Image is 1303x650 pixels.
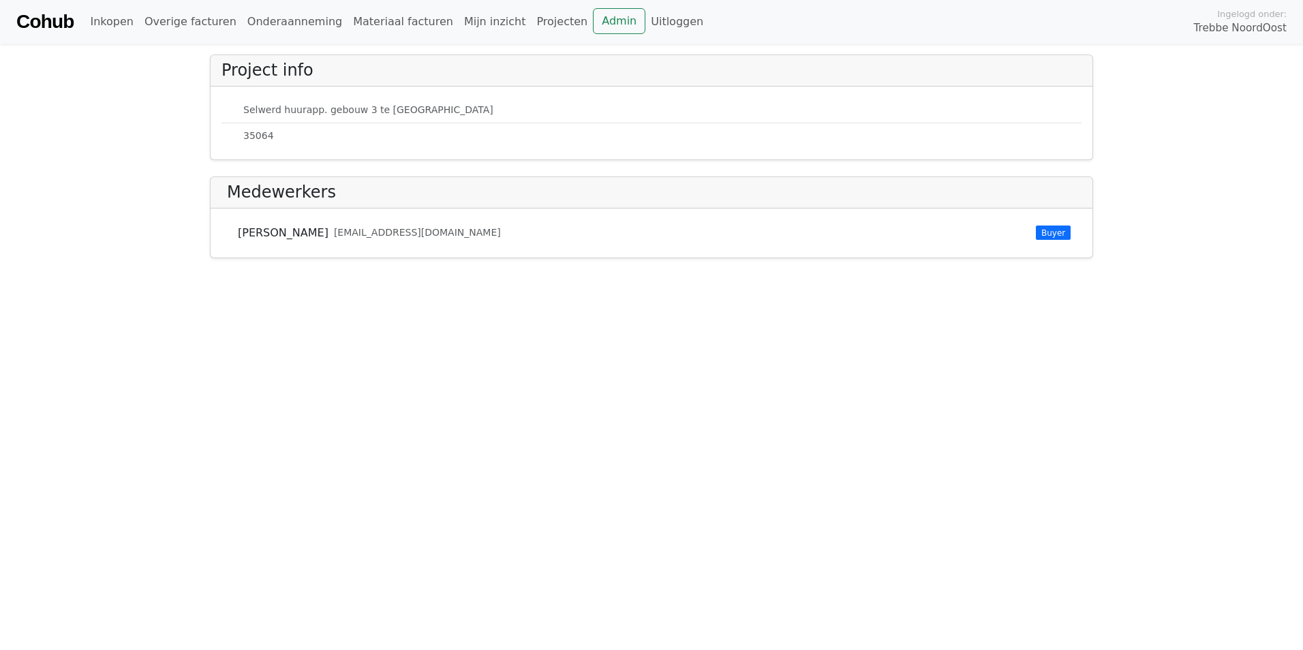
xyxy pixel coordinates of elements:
a: Materiaal facturen [348,8,459,35]
span: Buyer [1036,226,1071,239]
small: [EMAIL_ADDRESS][DOMAIN_NAME] [334,226,501,240]
a: Admin [593,8,645,34]
span: Trebbe NoordOost [1194,20,1287,36]
span: [PERSON_NAME] [238,225,328,241]
a: Projecten [531,8,593,35]
h4: Medewerkers [227,183,336,202]
a: Onderaanneming [242,8,348,35]
small: 35064 [243,129,274,143]
a: Uitloggen [645,8,709,35]
a: Cohub [16,5,74,38]
h4: Project info [221,61,313,80]
a: Inkopen [85,8,138,35]
a: Mijn inzicht [459,8,532,35]
span: Ingelogd onder: [1217,7,1287,20]
small: Selwerd huurapp. gebouw 3 te [GEOGRAPHIC_DATA] [243,103,493,117]
a: Overige facturen [139,8,242,35]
